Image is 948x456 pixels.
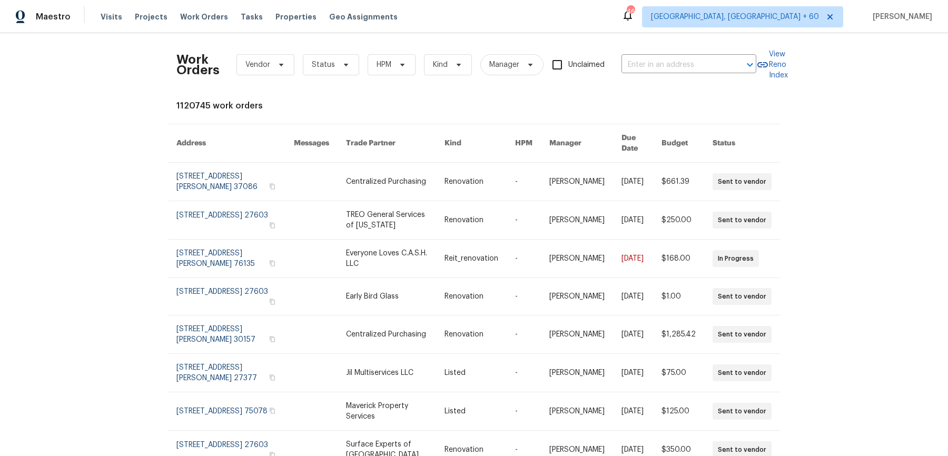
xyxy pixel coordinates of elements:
button: Copy Address [268,221,277,230]
td: Reit_renovation [436,240,507,278]
td: Everyone Loves C.A.S.H. LLC [338,240,436,278]
th: Kind [436,124,507,163]
td: - [507,201,541,240]
th: HPM [507,124,541,163]
td: Renovation [436,201,507,240]
button: Copy Address [268,259,277,268]
td: Renovation [436,163,507,201]
td: - [507,315,541,354]
td: Renovation [436,315,507,354]
th: Status [704,124,780,163]
span: Manager [489,60,519,70]
td: TREO General Services of [US_STATE] [338,201,436,240]
span: Projects [135,12,167,22]
th: Manager [541,124,613,163]
span: Tasks [241,13,263,21]
span: [GEOGRAPHIC_DATA], [GEOGRAPHIC_DATA] + 60 [651,12,819,22]
button: Copy Address [268,297,277,306]
span: Properties [275,12,317,22]
a: View Reno Index [756,49,788,81]
td: Listed [436,392,507,431]
th: Trade Partner [338,124,436,163]
td: Renovation [436,278,507,315]
span: Status [312,60,335,70]
td: [PERSON_NAME] [541,278,613,315]
span: [PERSON_NAME] [868,12,932,22]
td: [PERSON_NAME] [541,163,613,201]
button: Copy Address [268,182,277,191]
input: Enter in an address [621,57,727,73]
button: Copy Address [268,373,277,382]
div: 468 [627,6,634,17]
td: - [507,278,541,315]
span: Visits [101,12,122,22]
td: [PERSON_NAME] [541,354,613,392]
th: Messages [285,124,338,163]
span: HPM [377,60,391,70]
button: Copy Address [268,406,277,415]
td: - [507,163,541,201]
td: - [507,240,541,278]
span: Geo Assignments [329,12,398,22]
td: Centralized Purchasing [338,163,436,201]
td: Maverick Property Services [338,392,436,431]
span: Unclaimed [568,60,605,71]
span: Vendor [245,60,270,70]
td: [PERSON_NAME] [541,392,613,431]
td: Jil Multiservices LLC [338,354,436,392]
td: Early Bird Glass [338,278,436,315]
td: - [507,392,541,431]
span: Maestro [36,12,71,22]
td: - [507,354,541,392]
td: [PERSON_NAME] [541,315,613,354]
td: Centralized Purchasing [338,315,436,354]
th: Due Date [613,124,653,163]
button: Open [743,57,757,72]
th: Address [168,124,285,163]
span: Work Orders [180,12,228,22]
button: Copy Address [268,334,277,344]
div: 1120745 work orders [176,101,772,111]
td: [PERSON_NAME] [541,240,613,278]
h2: Work Orders [176,54,220,75]
td: Listed [436,354,507,392]
th: Budget [653,124,704,163]
span: Kind [433,60,448,70]
td: [PERSON_NAME] [541,201,613,240]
